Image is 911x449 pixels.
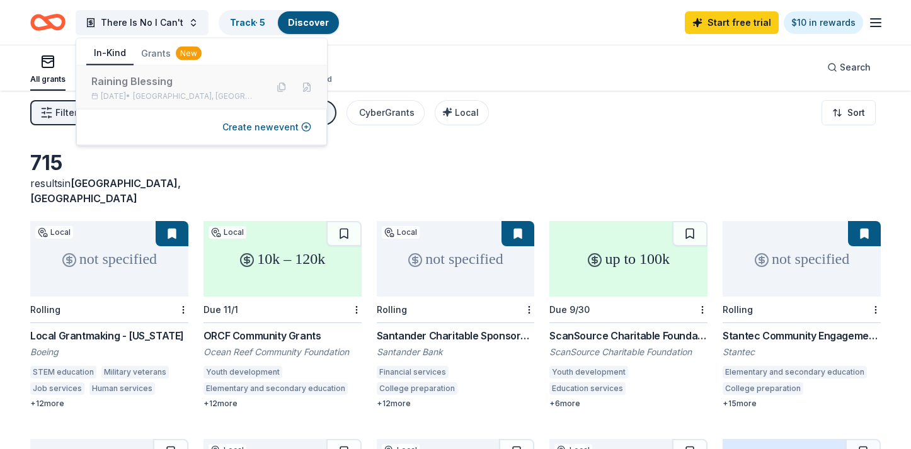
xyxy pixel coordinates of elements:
button: Track· 5Discover [219,10,340,35]
div: 10k – 120k [203,221,362,297]
span: Filter [55,105,77,120]
button: There Is No I Can't [76,10,209,35]
div: Youth development [549,366,628,378]
div: + 12 more [377,399,535,409]
div: New [176,47,202,60]
button: Grants [134,42,209,65]
span: Local [455,107,479,118]
div: up to 100k [549,221,708,297]
div: Human services [89,382,155,395]
a: Track· 5 [230,17,265,28]
button: Local [435,100,489,125]
div: Elementary and secondary education [723,366,867,378]
div: Stantec [723,346,881,358]
div: 715 [30,151,188,176]
div: Local Grantmaking - [US_STATE] [30,328,188,343]
button: All grants [30,49,66,91]
div: [DATE] • [91,91,256,101]
span: in [30,177,181,205]
div: ORCF Community Grants [203,328,362,343]
button: Filter3 [30,100,88,125]
button: In-Kind [86,42,134,65]
div: Rolling [30,304,60,315]
a: 10k – 120kLocalDue 11/1ORCF Community GrantsOcean Reef Community FoundationYouth developmentEleme... [203,221,362,409]
button: Search [817,55,881,80]
div: Santander Charitable Sponsorship Program [377,328,535,343]
div: ScanSource Charitable Foundation [549,346,708,358]
div: Rolling [723,304,753,315]
div: not specified [377,221,535,297]
div: College preparation [723,382,803,395]
span: [GEOGRAPHIC_DATA], [GEOGRAPHIC_DATA] [30,177,181,205]
button: Create newevent [222,120,311,135]
div: Due 9/30 [549,304,590,315]
div: STEM education [30,366,96,378]
div: Raining Blessing [91,74,256,89]
div: not specified [30,221,188,297]
a: not specifiedRollingStantec Community Engagement GrantStantecElementary and secondary educationCo... [723,221,881,409]
a: Discover [288,17,329,28]
div: + 12 more [203,399,362,409]
div: Ocean Reef Community Foundation [203,346,362,358]
div: Elementary and secondary education [203,382,348,395]
div: Military veterans [101,366,169,378]
div: All grants [30,74,66,84]
div: + 12 more [30,399,188,409]
a: $10 in rewards [784,11,863,34]
div: Local [35,226,73,239]
div: Job services [30,382,84,395]
div: Local [382,226,420,239]
div: Financial services [377,366,449,378]
div: + 15 more [723,399,881,409]
a: not specifiedLocalRollingLocal Grantmaking - [US_STATE]BoeingSTEM educationMilitary veteransJob s... [30,221,188,409]
div: Youth development [203,366,282,378]
div: ScanSource Charitable Foundation Grant [549,328,708,343]
button: CyberGrants [347,100,425,125]
div: Local [209,226,246,239]
div: results [30,176,188,206]
a: Start free trial [685,11,779,34]
div: + 6 more [549,399,708,409]
a: not specifiedLocalRollingSantander Charitable Sponsorship ProgramSantander BankFinancial services... [377,221,535,409]
a: Home [30,8,66,37]
a: up to 100kDue 9/30ScanSource Charitable Foundation GrantScanSource Charitable FoundationYouth dev... [549,221,708,409]
div: College preparation [377,382,457,395]
div: Due 11/1 [203,304,238,315]
span: There Is No I Can't [101,15,183,30]
div: Education services [549,382,626,395]
span: Sort [847,105,865,120]
div: CyberGrants [359,105,415,120]
div: not specified [723,221,881,297]
div: Rolling [377,304,407,315]
span: Search [840,60,871,75]
div: Santander Bank [377,346,535,358]
button: Sort [822,100,876,125]
span: [GEOGRAPHIC_DATA], [GEOGRAPHIC_DATA] [133,91,256,101]
div: Boeing [30,346,188,358]
div: Stantec Community Engagement Grant [723,328,881,343]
